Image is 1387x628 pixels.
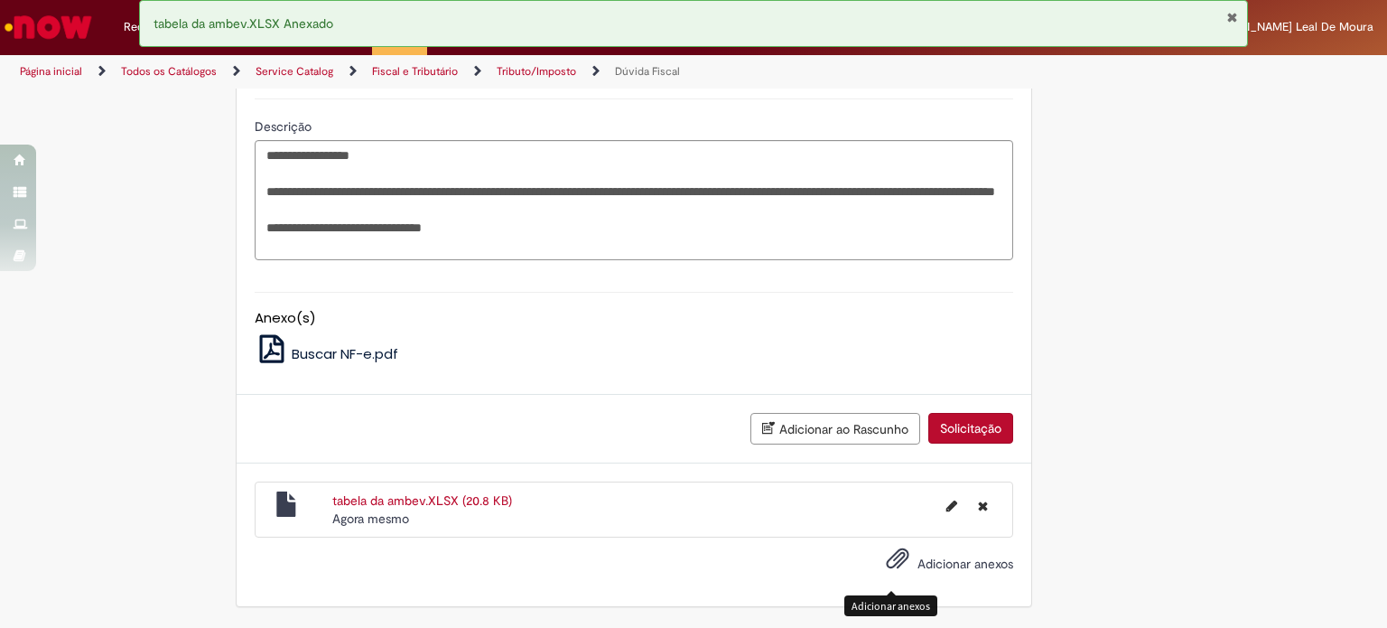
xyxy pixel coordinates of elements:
button: Adicionar anexos [881,542,914,584]
span: Adicionar anexos [917,556,1013,572]
div: Adicionar anexos [844,595,937,616]
a: Todos os Catálogos [121,64,217,79]
a: Tributo/Imposto [497,64,576,79]
time: 30/09/2025 09:27:14 [332,511,409,527]
a: Dúvida Fiscal [615,64,680,79]
button: Editar nome de arquivo tabela da ambev.XLSX [936,492,968,520]
img: ServiceNow [2,9,95,45]
span: Descrição [255,118,315,135]
ul: Trilhas de página [14,55,911,89]
h5: Anexo(s) [255,311,1013,326]
a: Página inicial [20,64,82,79]
a: Service Catalog [256,64,333,79]
span: tabela da ambev.XLSX Anexado [154,15,333,32]
a: tabela da ambev.XLSX (20.8 KB) [332,492,512,509]
button: Excluir tabela da ambev.XLSX [967,492,999,520]
button: Fechar Notificação [1226,10,1238,24]
button: Adicionar ao Rascunho [750,413,920,445]
span: Agora mesmo [332,511,409,527]
span: [PERSON_NAME] Leal De Moura [1201,19,1373,34]
span: Requisições [124,18,187,36]
a: Fiscal e Tributário [372,64,458,79]
a: Buscar NF-e.pdf [255,344,399,363]
button: Solicitação [928,413,1013,444]
span: Buscar NF-e.pdf [292,344,398,363]
textarea: Descrição [255,140,1013,261]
